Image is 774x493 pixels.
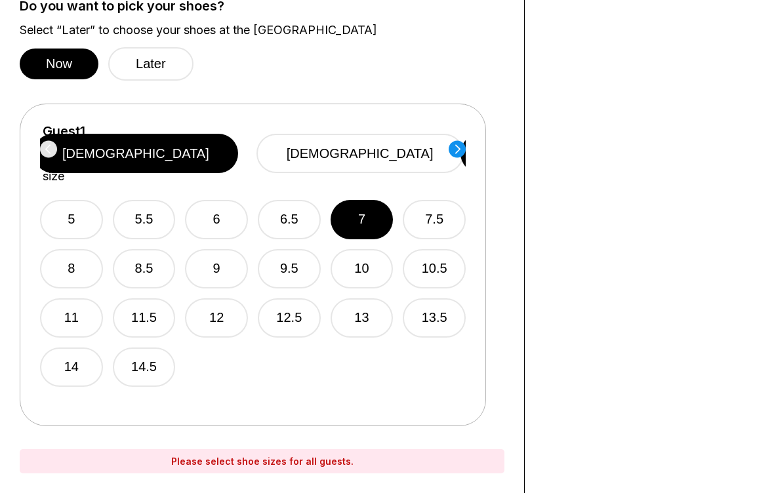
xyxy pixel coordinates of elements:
[40,347,103,387] button: 14
[33,134,238,173] button: [DEMOGRAPHIC_DATA]
[331,298,394,338] button: 13
[331,249,394,288] button: 10
[185,249,248,288] button: 9
[258,298,321,338] button: 12.5
[403,200,466,239] button: 7.5
[185,298,248,338] button: 12
[20,449,504,473] div: Please select shoe sizes for all guests.
[258,249,321,288] button: 9.5
[43,124,85,138] label: Guest 1
[331,200,394,239] button: 7
[40,249,103,288] button: 8
[40,200,103,239] button: 5
[113,249,176,288] button: 8.5
[108,47,193,81] button: Later
[403,298,466,338] button: 13.5
[403,249,466,288] button: 10.5
[258,200,321,239] button: 6.5
[256,134,464,173] button: [DEMOGRAPHIC_DATA]
[113,298,176,338] button: 11.5
[20,23,504,37] label: Select “Later” to choose your shoes at the [GEOGRAPHIC_DATA]
[113,347,176,387] button: 14.5
[113,200,176,239] button: 5.5
[40,298,103,338] button: 11
[20,49,98,79] button: Now
[185,200,248,239] button: 6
